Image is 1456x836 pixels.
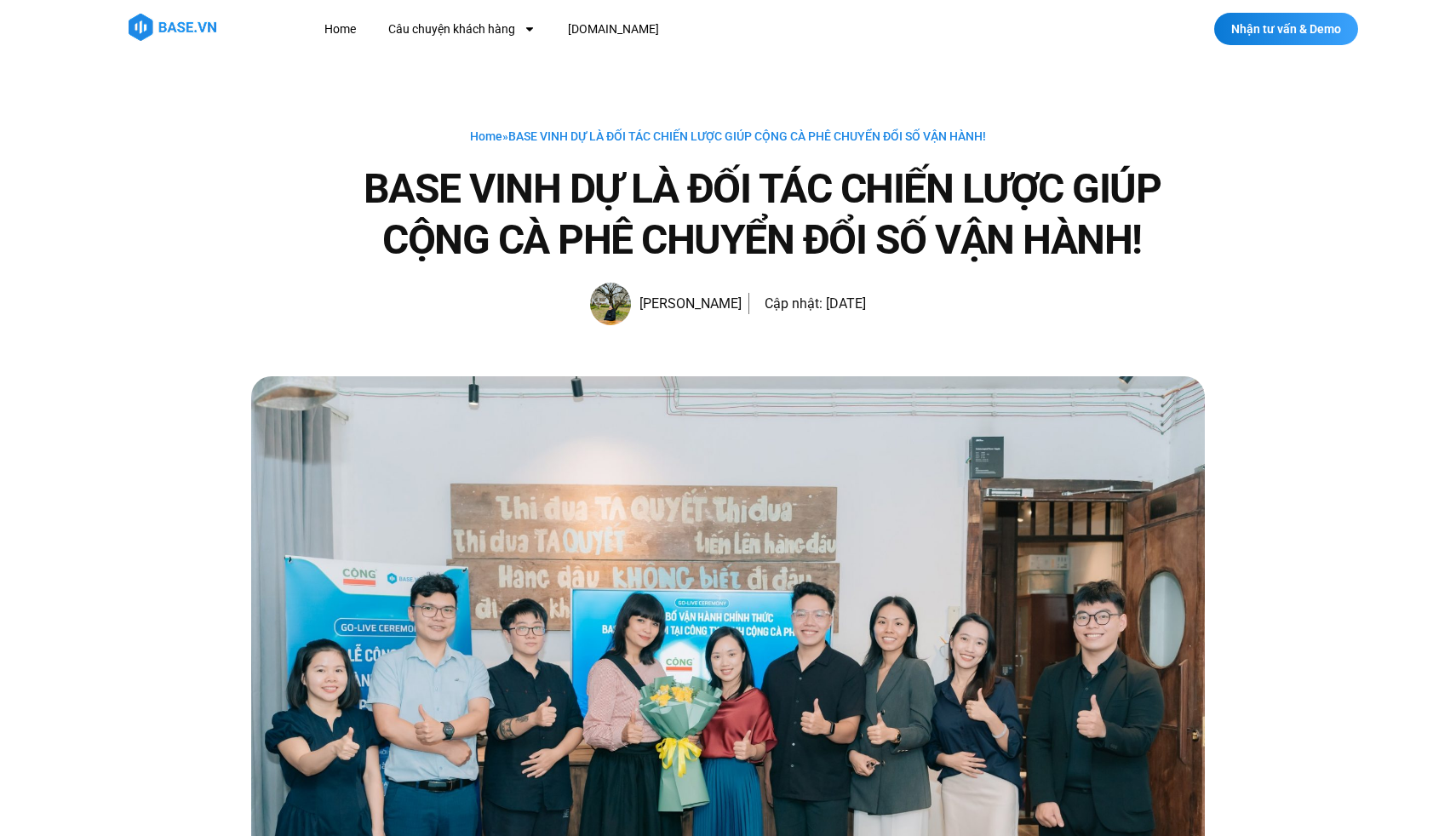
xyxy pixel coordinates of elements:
[1214,13,1358,45] a: Nhận tư vấn & Demo
[631,292,742,316] span: [PERSON_NAME]
[312,14,972,45] nav: Menu
[826,295,866,312] time: [DATE]
[319,163,1205,266] h1: BASE VINH DỰ LÀ ĐỐI TÁC CHIẾN LƯỢC GIÚP CỘNG CÀ PHÊ CHUYỂN ĐỔI SỐ VẬN HÀNH!
[555,14,672,45] a: [DOMAIN_NAME]
[470,129,986,143] span: »
[312,14,369,45] a: Home
[590,283,631,325] img: Picture of Đoàn Đức
[765,295,823,312] span: Cập nhật:
[508,129,986,143] span: BASE VINH DỰ LÀ ĐỐI TÁC CHIẾN LƯỢC GIÚP CỘNG CÀ PHÊ CHUYỂN ĐỔI SỐ VẬN HÀNH!
[590,283,742,325] a: Picture of Đoàn Đức [PERSON_NAME]
[470,129,502,143] a: Home
[1231,23,1341,35] span: Nhận tư vấn & Demo
[375,14,548,45] a: Câu chuyện khách hàng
